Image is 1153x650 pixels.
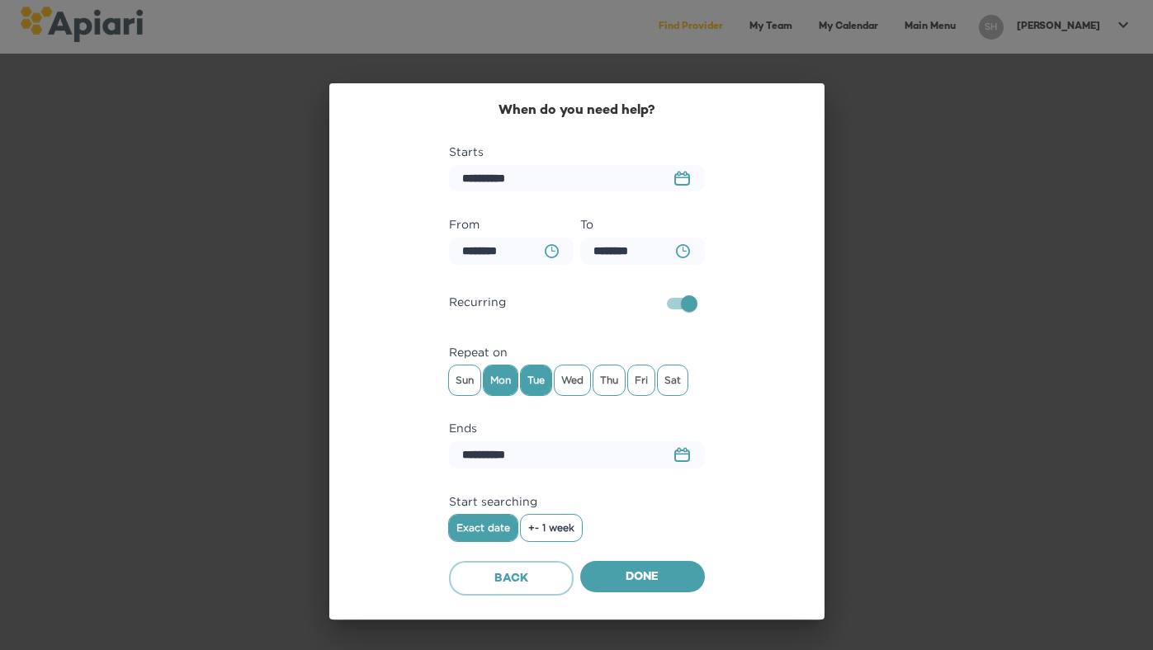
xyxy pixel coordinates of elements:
[628,368,654,393] span: Fri
[449,292,506,312] span: Recurring
[593,365,625,395] div: Thu
[484,368,517,393] span: Mon
[555,368,590,393] span: Wed
[463,569,560,590] span: Back
[521,515,582,541] button: +- 1 week
[449,342,705,362] label: Repeat on
[449,365,480,395] div: Sun
[484,365,517,395] div: Mon
[580,214,705,234] label: To
[555,365,590,395] div: Wed
[456,522,510,534] span: Exact date
[449,142,705,162] label: Starts
[658,365,688,395] div: Sat
[521,368,551,393] span: Tue
[449,214,574,234] label: From
[593,368,625,393] span: Thu
[528,522,574,534] span: +- 1 week
[580,561,705,592] button: Done
[449,418,705,438] label: Ends
[449,515,517,541] button: Exact date
[449,561,574,596] button: Back
[628,365,654,395] div: Fri
[521,365,551,395] div: Tue
[449,103,705,119] h2: When do you need help?
[658,368,688,393] span: Sat
[593,568,692,588] span: Done
[449,492,705,511] label: Start searching
[449,368,480,393] span: Sun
